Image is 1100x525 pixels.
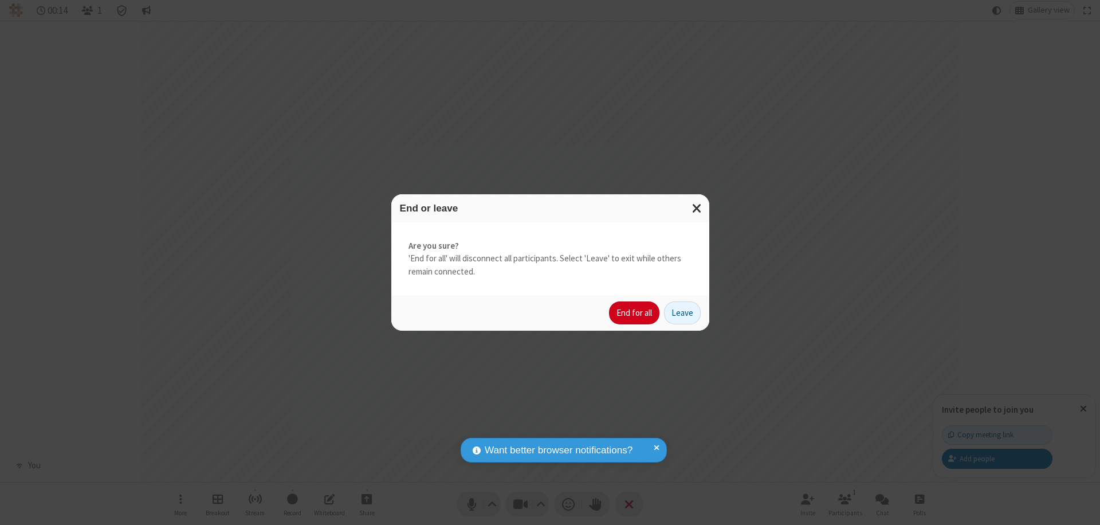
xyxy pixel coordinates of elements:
h3: End or leave [400,203,701,214]
button: End for all [609,301,659,324]
button: Close modal [685,194,709,222]
div: 'End for all' will disconnect all participants. Select 'Leave' to exit while others remain connec... [391,222,709,296]
span: Want better browser notifications? [485,443,632,458]
strong: Are you sure? [408,240,692,253]
button: Leave [664,301,701,324]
